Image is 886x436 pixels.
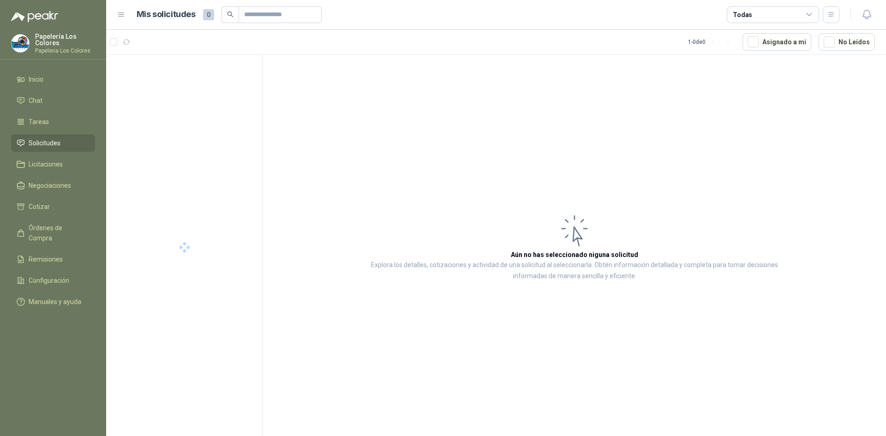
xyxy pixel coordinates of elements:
span: Tareas [29,117,49,127]
a: Chat [11,92,95,109]
a: Tareas [11,113,95,131]
div: 1 - 0 de 0 [688,35,735,49]
img: Logo peakr [11,11,58,22]
button: Asignado a mi [742,33,811,51]
div: Todas [733,10,752,20]
span: Órdenes de Compra [29,223,86,243]
span: Chat [29,96,42,106]
a: Negociaciones [11,177,95,194]
span: Licitaciones [29,159,63,169]
h1: Mis solicitudes [137,8,196,21]
a: Cotizar [11,198,95,215]
a: Solicitudes [11,134,95,152]
span: 0 [203,9,214,20]
span: Solicitudes [29,138,60,148]
a: Órdenes de Compra [11,219,95,247]
h3: Aún no has seleccionado niguna solicitud [511,250,638,260]
span: Negociaciones [29,180,71,191]
span: Inicio [29,74,43,84]
a: Licitaciones [11,155,95,173]
a: Manuales y ayuda [11,293,95,311]
a: Remisiones [11,251,95,268]
span: Configuración [29,275,69,286]
p: Explora los detalles, cotizaciones y actividad de una solicitud al seleccionarla. Obtén informaci... [355,260,794,282]
p: Papelería Los Colores [35,33,95,46]
span: Remisiones [29,254,63,264]
a: Inicio [11,71,95,88]
span: search [227,11,233,18]
p: Papeleria Los Colores [35,48,95,54]
span: Cotizar [29,202,50,212]
img: Company Logo [12,35,29,52]
button: No Leídos [819,33,875,51]
span: Manuales y ayuda [29,297,81,307]
a: Configuración [11,272,95,289]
